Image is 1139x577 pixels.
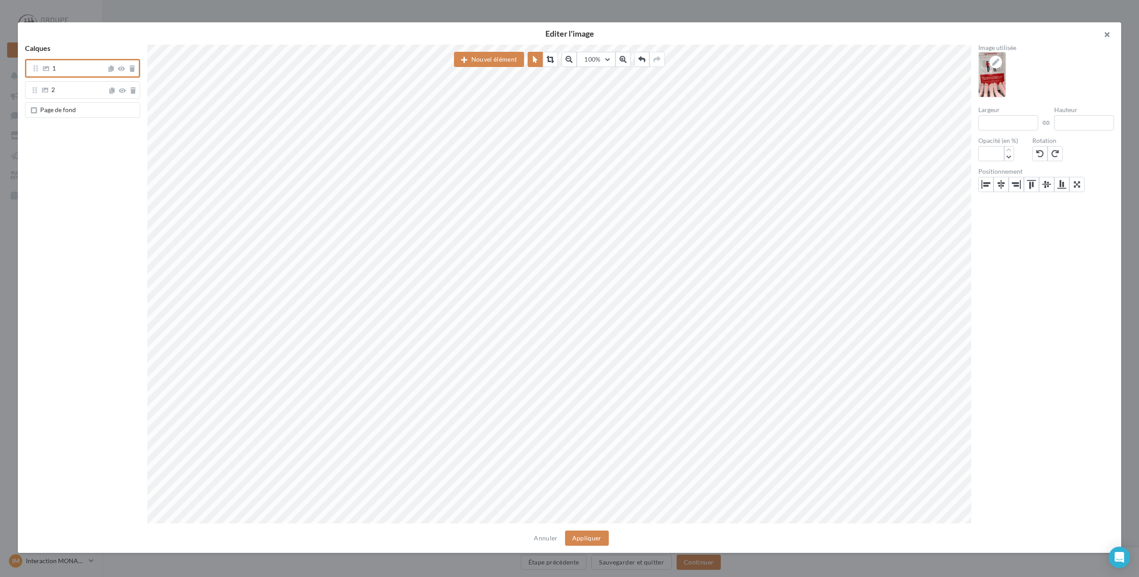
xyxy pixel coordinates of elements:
button: Annuler [530,533,561,544]
span: 1 [52,64,56,72]
label: Rotation [1032,138,1063,144]
label: Positionnement [978,168,1114,175]
button: 100% [577,52,615,67]
label: Largeur [978,107,1038,113]
span: Page de fond [40,106,76,113]
img: Image utilisée [979,52,1006,97]
span: 2 [51,86,55,93]
label: Hauteur [1054,107,1114,113]
button: Appliquer [565,531,609,546]
h2: Editer l'image [32,29,1107,38]
div: Open Intercom Messenger [1109,547,1130,568]
label: Image utilisée [978,45,1114,51]
button: Nouvel élément [454,52,524,67]
label: Opacité (en %) [978,138,1018,144]
div: Calques [18,45,147,59]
